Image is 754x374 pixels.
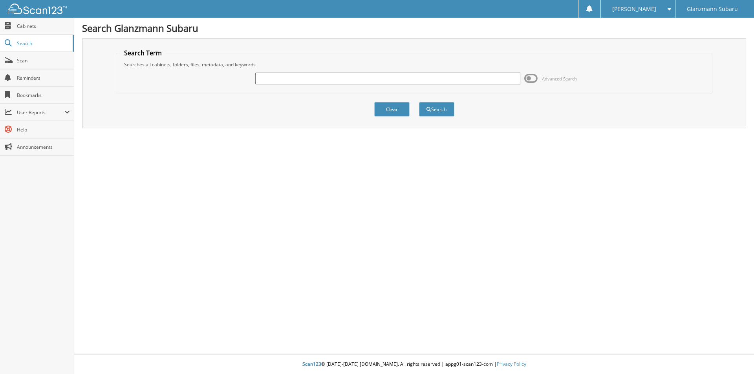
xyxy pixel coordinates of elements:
span: [PERSON_NAME] [612,7,656,11]
span: Cabinets [17,23,70,29]
iframe: Chat Widget [715,336,754,374]
div: Searches all cabinets, folders, files, metadata, and keywords [120,61,708,68]
span: Scan [17,57,70,64]
button: Clear [374,102,410,117]
a: Privacy Policy [497,361,526,367]
span: Advanced Search [542,76,577,82]
span: Search [17,40,69,47]
span: Glanzmann Subaru [687,7,738,11]
button: Search [419,102,454,117]
h1: Search Glanzmann Subaru [82,22,746,35]
span: Announcements [17,144,70,150]
span: Help [17,126,70,133]
span: Reminders [17,75,70,81]
img: scan123-logo-white.svg [8,4,67,14]
span: Bookmarks [17,92,70,99]
div: © [DATE]-[DATE] [DOMAIN_NAME]. All rights reserved | appg01-scan123-com | [74,355,754,374]
span: Scan123 [302,361,321,367]
span: User Reports [17,109,64,116]
legend: Search Term [120,49,166,57]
